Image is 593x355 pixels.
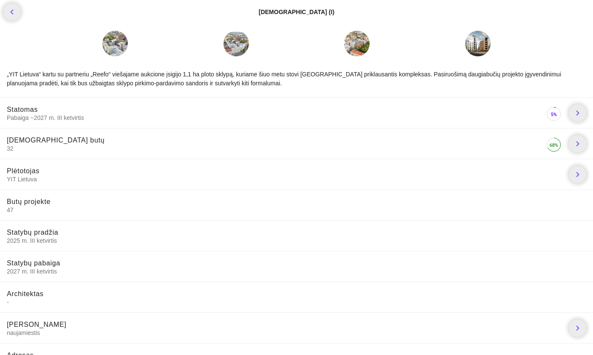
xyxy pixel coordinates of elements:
i: chevron_right [573,139,583,149]
span: YIT Lietuva [7,175,562,183]
a: chevron_right [569,105,586,122]
span: Plėtotojas [7,167,40,175]
span: Statybų pabaiga [7,259,60,267]
span: 2025 m. III ketvirtis [7,237,586,244]
span: [PERSON_NAME] [7,321,67,328]
span: Pabaiga ~2027 m. III ketvirtis [7,114,545,122]
span: Statybų pradžia [7,229,58,236]
i: chevron_right [573,108,583,118]
span: - [7,298,586,306]
span: [DEMOGRAPHIC_DATA] butų [7,137,104,144]
img: 68 [545,136,562,153]
span: Architektas [7,290,43,297]
i: chevron_right [573,169,583,180]
a: chevron_right [569,320,586,337]
span: 47 [7,206,586,214]
span: Butų projekte [7,198,51,205]
a: chevron_right [569,166,586,183]
span: Statomas [7,106,38,113]
span: 32 [7,145,545,152]
a: chevron_right [569,135,586,152]
i: chevron_right [573,323,583,333]
i: chevron_left [7,7,17,17]
span: naujamiestis [7,329,562,337]
div: [DEMOGRAPHIC_DATA] (I) [259,8,335,16]
img: 5 [545,105,562,122]
span: 2027 m. III ketvirtis [7,268,586,275]
a: chevron_left [3,3,20,20]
